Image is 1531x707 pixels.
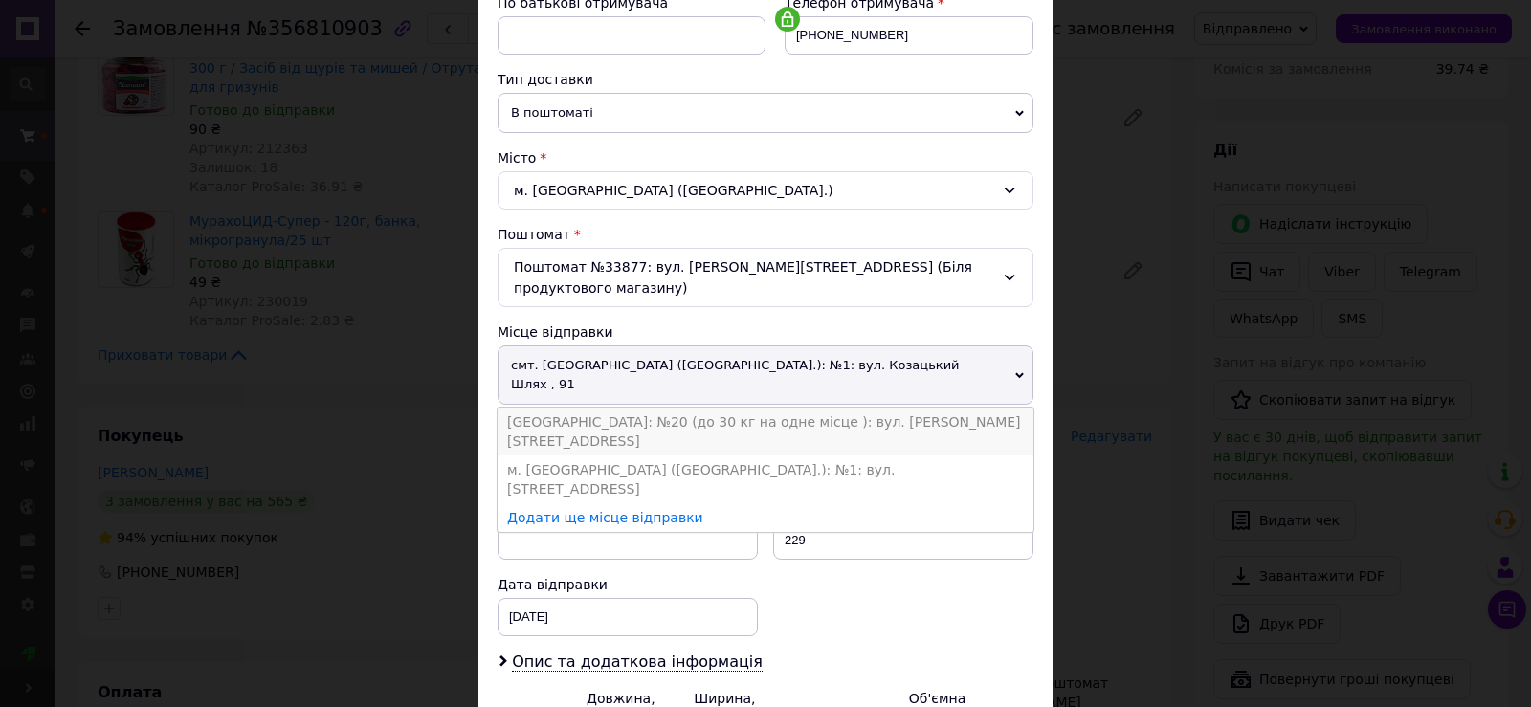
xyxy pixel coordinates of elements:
[498,72,593,87] span: Тип доставки
[498,324,613,340] span: Місце відправки
[498,248,1033,307] div: Поштомат №33877: вул. [PERSON_NAME][STREET_ADDRESS] (Біля продуктового магазину)
[498,408,1033,455] li: [GEOGRAPHIC_DATA]: №20 (до 30 кг на одне місце ): вул. [PERSON_NAME][STREET_ADDRESS]
[498,575,758,594] div: Дата відправки
[498,345,1033,405] span: смт. [GEOGRAPHIC_DATA] ([GEOGRAPHIC_DATA].): №1: вул. Козацький Шлях , 91
[785,16,1033,55] input: +380
[498,455,1033,503] li: м. [GEOGRAPHIC_DATA] ([GEOGRAPHIC_DATA].): №1: вул. [STREET_ADDRESS]
[507,510,703,525] a: Додати ще місце відправки
[498,93,1033,133] span: В поштоматі
[498,171,1033,210] div: м. [GEOGRAPHIC_DATA] ([GEOGRAPHIC_DATA].)
[512,652,763,672] span: Опис та додаткова інформація
[498,148,1033,167] div: Місто
[498,225,1033,244] div: Поштомат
